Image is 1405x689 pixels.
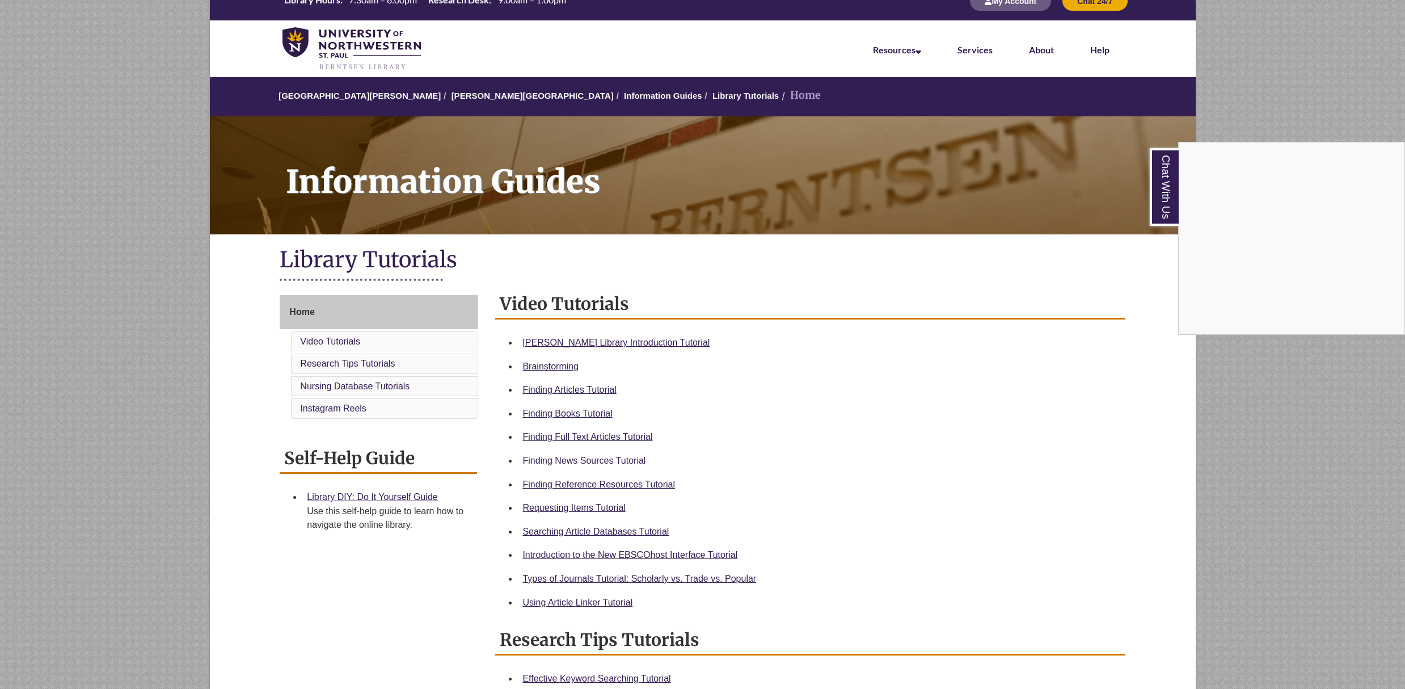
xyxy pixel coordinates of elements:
a: Chat With Us [1150,148,1179,226]
a: Help [1090,44,1109,55]
iframe: Chat Widget [1179,142,1404,334]
a: About [1029,44,1054,55]
a: Services [957,44,993,55]
img: UNWSP Library Logo [282,27,421,72]
div: Chat With Us [1178,142,1405,335]
a: Resources [873,44,921,55]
